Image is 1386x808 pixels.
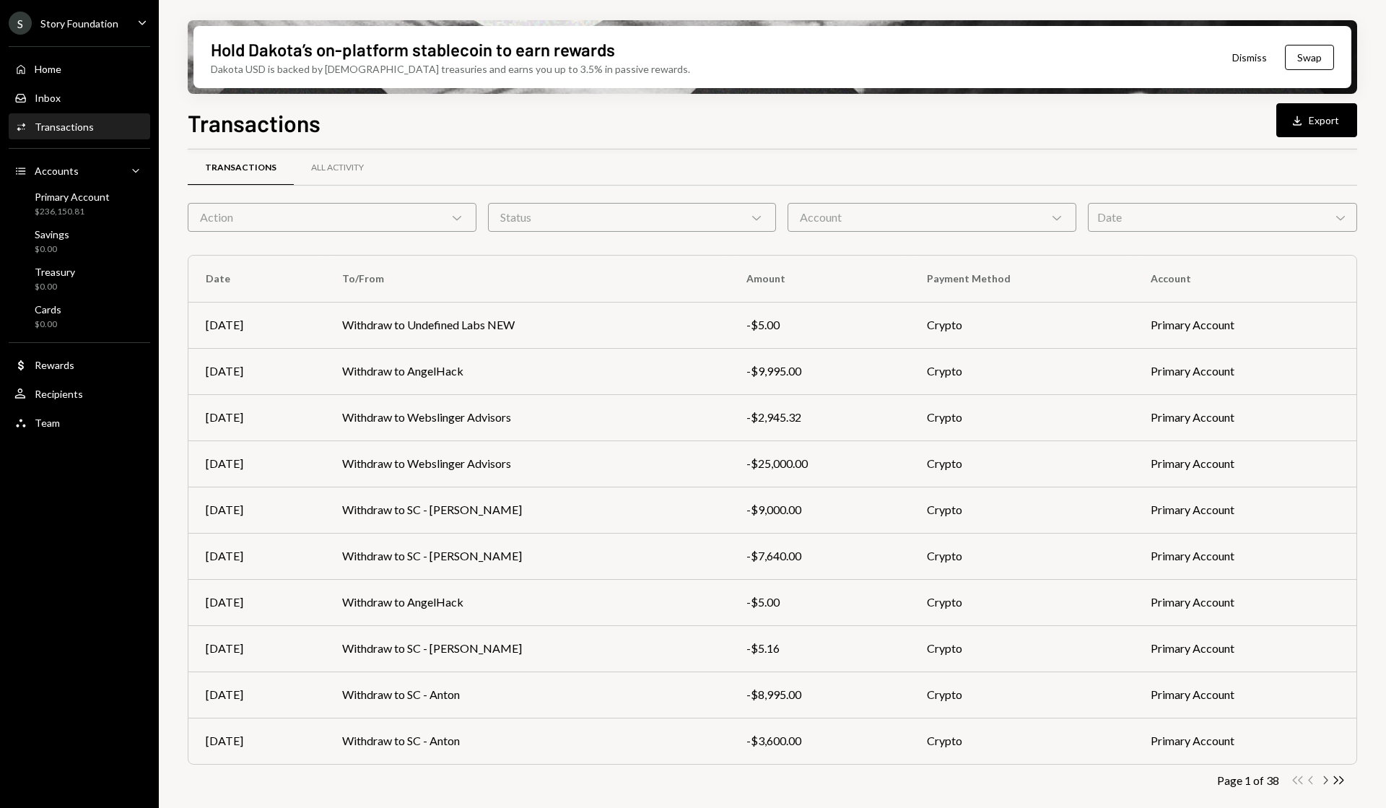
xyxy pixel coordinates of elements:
[9,381,150,407] a: Recipients
[35,165,79,177] div: Accounts
[9,261,150,296] a: Treasury$0.00
[488,203,777,232] div: Status
[325,256,729,302] th: To/From
[1133,672,1356,718] td: Primary Account
[35,388,83,400] div: Recipients
[746,594,893,611] div: -$5.00
[746,501,893,518] div: -$9,000.00
[9,186,150,221] a: Primary Account$236,150.81
[9,84,150,110] a: Inbox
[746,409,893,426] div: -$2,945.32
[9,157,150,183] a: Accounts
[206,455,308,472] div: [DATE]
[9,56,150,82] a: Home
[35,121,94,133] div: Transactions
[325,533,729,579] td: Withdraw to SC - [PERSON_NAME]
[211,38,615,61] div: Hold Dakota’s on-platform stablecoin to earn rewards
[40,17,118,30] div: Story Foundation
[788,203,1076,232] div: Account
[325,394,729,440] td: Withdraw to Webslinger Advisors
[35,266,75,278] div: Treasury
[35,191,110,203] div: Primary Account
[311,162,364,174] div: All Activity
[9,409,150,435] a: Team
[206,686,308,703] div: [DATE]
[35,206,110,218] div: $236,150.81
[325,579,729,625] td: Withdraw to AngelHack
[211,61,690,77] div: Dakota USD is backed by [DEMOGRAPHIC_DATA] treasuries and earns you up to 3.5% in passive rewards.
[1133,348,1356,394] td: Primary Account
[746,455,893,472] div: -$25,000.00
[729,256,910,302] th: Amount
[205,162,276,174] div: Transactions
[1133,533,1356,579] td: Primary Account
[1133,440,1356,487] td: Primary Account
[206,362,308,380] div: [DATE]
[1133,302,1356,348] td: Primary Account
[1214,40,1285,74] button: Dismiss
[35,417,60,429] div: Team
[9,352,150,378] a: Rewards
[206,594,308,611] div: [DATE]
[1133,487,1356,533] td: Primary Account
[206,732,308,750] div: [DATE]
[1133,625,1356,672] td: Primary Account
[910,302,1133,348] td: Crypto
[746,732,893,750] div: -$3,600.00
[35,359,74,371] div: Rewards
[910,440,1133,487] td: Crypto
[294,149,381,186] a: All Activity
[206,547,308,565] div: [DATE]
[1217,773,1279,787] div: Page 1 of 38
[910,625,1133,672] td: Crypto
[188,149,294,186] a: Transactions
[206,640,308,657] div: [DATE]
[1133,256,1356,302] th: Account
[35,92,61,104] div: Inbox
[910,533,1133,579] td: Crypto
[35,228,69,240] div: Savings
[35,303,61,316] div: Cards
[35,243,69,256] div: $0.00
[325,487,729,533] td: Withdraw to SC - [PERSON_NAME]
[910,579,1133,625] td: Crypto
[746,686,893,703] div: -$8,995.00
[910,394,1133,440] td: Crypto
[1276,103,1357,137] button: Export
[188,108,321,137] h1: Transactions
[9,299,150,334] a: Cards$0.00
[746,316,893,334] div: -$5.00
[35,318,61,331] div: $0.00
[746,362,893,380] div: -$9,995.00
[9,224,150,259] a: Savings$0.00
[910,672,1133,718] td: Crypto
[1133,718,1356,764] td: Primary Account
[910,348,1133,394] td: Crypto
[206,501,308,518] div: [DATE]
[910,718,1133,764] td: Crypto
[910,256,1133,302] th: Payment Method
[325,718,729,764] td: Withdraw to SC - Anton
[325,440,729,487] td: Withdraw to Webslinger Advisors
[1133,579,1356,625] td: Primary Account
[35,63,61,75] div: Home
[1088,203,1357,232] div: Date
[325,302,729,348] td: Withdraw to Undefined Labs NEW
[9,12,32,35] div: S
[746,547,893,565] div: -$7,640.00
[206,409,308,426] div: [DATE]
[325,348,729,394] td: Withdraw to AngelHack
[188,256,325,302] th: Date
[9,113,150,139] a: Transactions
[1133,394,1356,440] td: Primary Account
[206,316,308,334] div: [DATE]
[910,487,1133,533] td: Crypto
[35,281,75,293] div: $0.00
[188,203,476,232] div: Action
[325,672,729,718] td: Withdraw to SC - Anton
[1285,45,1334,70] button: Swap
[746,640,893,657] div: -$5.16
[325,625,729,672] td: Withdraw to SC - [PERSON_NAME]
